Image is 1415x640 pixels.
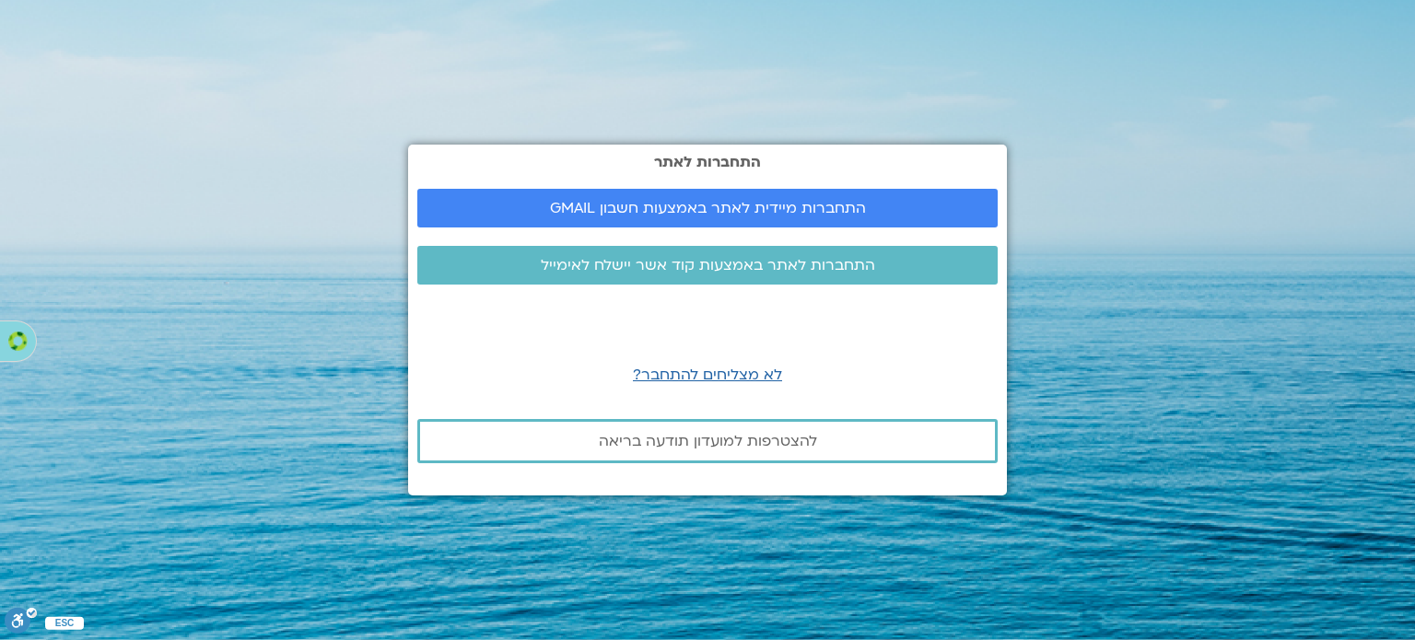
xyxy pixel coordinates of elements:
[417,189,998,227] a: התחברות מיידית לאתר באמצעות חשבון GMAIL
[417,419,998,463] a: להצטרפות למועדון תודעה בריאה
[599,433,817,449] span: להצטרפות למועדון תודעה בריאה
[417,246,998,285] a: התחברות לאתר באמצעות קוד אשר יישלח לאימייל
[541,257,875,273] span: התחברות לאתר באמצעות קוד אשר יישלח לאימייל
[550,200,866,216] span: התחברות מיידית לאתר באמצעות חשבון GMAIL
[633,365,782,385] a: לא מצליחים להתחבר?
[417,154,998,170] h2: התחברות לאתר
